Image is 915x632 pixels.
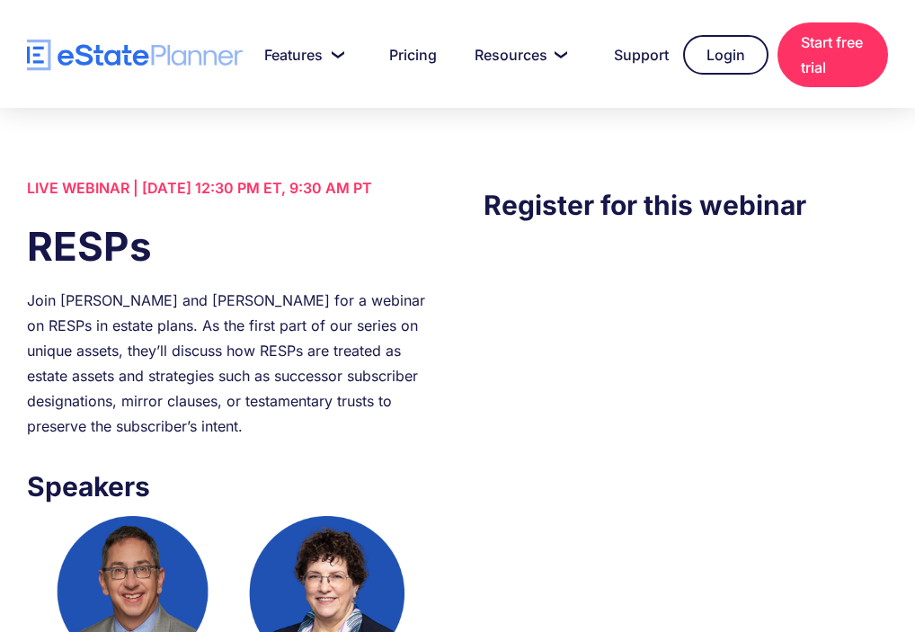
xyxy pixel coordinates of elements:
[484,262,888,583] iframe: Form 0
[27,288,431,439] div: Join [PERSON_NAME] and [PERSON_NAME] for a webinar on RESPs in estate plans. As the first part of...
[368,37,444,73] a: Pricing
[27,40,243,71] a: home
[243,37,359,73] a: Features
[592,37,674,73] a: Support
[27,175,431,200] div: LIVE WEBINAR | [DATE] 12:30 PM ET, 9:30 AM PT
[683,35,768,75] a: Login
[484,184,888,226] h3: Register for this webinar
[27,218,431,274] h1: RESPs
[27,466,431,507] h3: Speakers
[453,37,583,73] a: Resources
[777,22,888,87] a: Start free trial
